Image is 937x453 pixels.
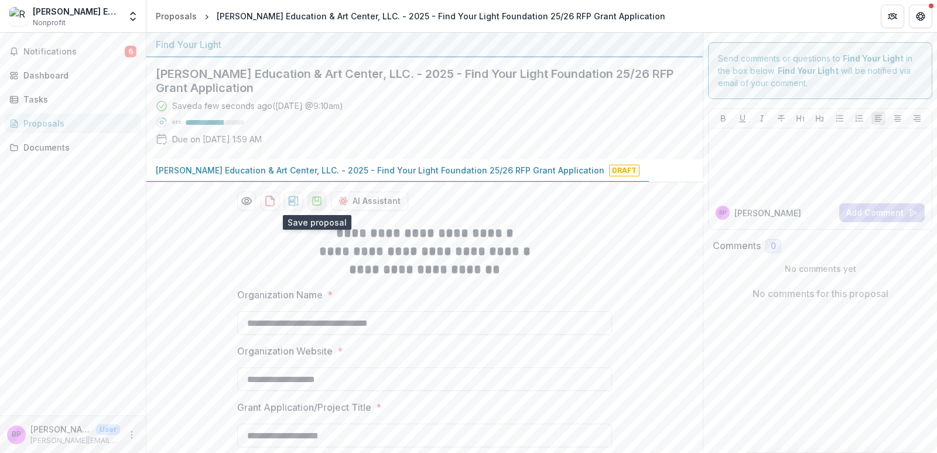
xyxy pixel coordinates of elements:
a: Documents [5,138,141,157]
button: Partners [881,5,904,28]
button: AI Assistant [331,192,408,210]
a: Tasks [5,90,141,109]
button: Bold [716,111,730,125]
p: Grant Application/Project Title [237,400,371,414]
span: 0 [771,241,776,251]
button: download-proposal [261,192,279,210]
button: Heading 1 [794,111,808,125]
p: [PERSON_NAME] Education & Art Center, LLC. - 2025 - Find Your Light Foundation 25/26 RFP Grant Ap... [156,164,604,176]
p: User [96,424,120,435]
span: Draft [609,165,640,176]
button: Bullet List [833,111,847,125]
button: Ordered List [852,111,866,125]
strong: Find Your Light [843,53,904,63]
p: [PERSON_NAME], PhD [30,423,91,435]
div: Proposals [156,10,197,22]
h2: Comments [713,240,761,251]
p: 65 % [172,118,181,127]
strong: Find Your Light [778,66,839,76]
span: 6 [125,46,136,57]
a: Proposals [151,8,201,25]
button: Notifications6 [5,42,141,61]
div: Saved a few seconds ago ( [DATE] @ 9:10am ) [172,100,343,112]
p: Due on [DATE] 1:59 AM [172,133,262,145]
div: Find Your Light [156,38,693,52]
div: Send comments or questions to in the box below. will be notified via email of your comment. [708,42,932,99]
p: [PERSON_NAME] [734,207,801,219]
button: Get Help [909,5,932,28]
div: Belinda Roberson, PhD [719,210,726,216]
button: Strike [774,111,788,125]
button: download-proposal [307,192,326,210]
p: [PERSON_NAME][EMAIL_ADDRESS][DOMAIN_NAME] [30,435,120,446]
a: Proposals [5,114,141,133]
img: Renzi Education & Art Center, LLC. [9,7,28,26]
a: Dashboard [5,66,141,85]
div: Documents [23,141,132,154]
div: Tasks [23,93,132,105]
button: Open entity switcher [125,5,141,28]
button: Align Right [910,111,924,125]
div: [PERSON_NAME] Education & Art Center, LLC. [33,5,120,18]
button: Heading 2 [813,111,827,125]
button: Align Left [871,111,885,125]
button: download-proposal [284,192,303,210]
div: Dashboard [23,69,132,81]
nav: breadcrumb [151,8,670,25]
div: Proposals [23,117,132,130]
p: No comments yet [713,263,928,275]
button: Preview 7c864146-cb77-48b1-924d-0a23be66729d-0.pdf [237,192,256,210]
h2: [PERSON_NAME] Education & Art Center, LLC. - 2025 - Find Your Light Foundation 25/26 RFP Grant Ap... [156,67,675,95]
p: Organization Website [237,344,333,358]
button: More [125,428,139,442]
span: Notifications [23,47,125,57]
button: Align Center [891,111,905,125]
button: Add Comment [839,203,925,222]
button: Underline [736,111,750,125]
p: Organization Name [237,288,323,302]
div: Belinda Roberson, PhD [12,431,21,438]
p: No comments for this proposal [753,287,888,301]
span: Nonprofit [33,18,66,28]
div: [PERSON_NAME] Education & Art Center, LLC. - 2025 - Find Your Light Foundation 25/26 RFP Grant Ap... [217,10,665,22]
button: Italicize [755,111,769,125]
